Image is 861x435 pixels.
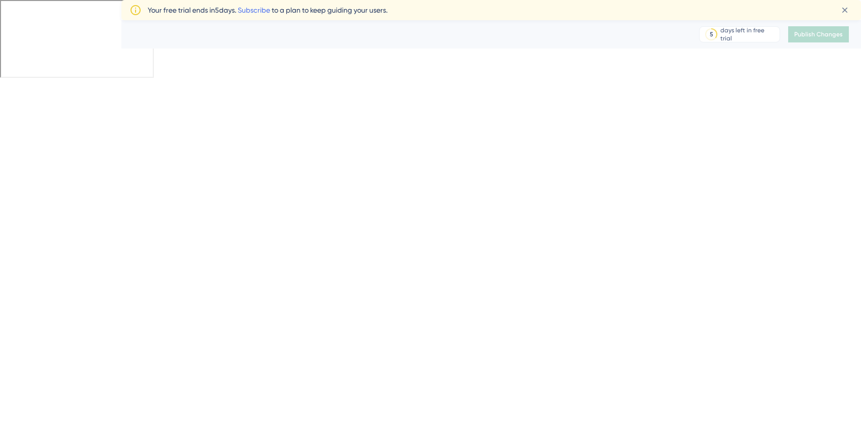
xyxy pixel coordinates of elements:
button: Publish Changes [788,26,849,42]
div: 5 [710,30,713,38]
a: Subscribe [238,6,270,14]
span: Your free trial ends in 5 days. to a plan to keep guiding your users. [148,4,388,16]
div: days left in free trial [720,26,777,42]
span: Publish Changes [794,30,843,38]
